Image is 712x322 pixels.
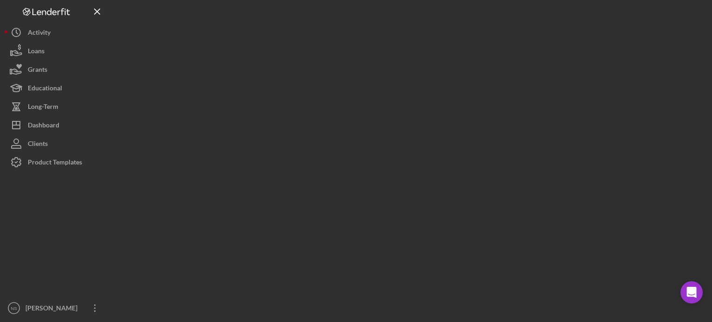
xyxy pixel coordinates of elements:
[28,97,58,118] div: Long-Term
[28,23,51,44] div: Activity
[5,42,107,60] button: Loans
[28,79,62,100] div: Educational
[28,116,59,137] div: Dashboard
[11,306,17,311] text: NS
[5,79,107,97] button: Educational
[28,134,48,155] div: Clients
[680,281,703,303] div: Open Intercom Messenger
[5,23,107,42] button: Activity
[23,299,83,320] div: [PERSON_NAME]
[5,153,107,171] button: Product Templates
[28,42,44,63] div: Loans
[5,116,107,134] button: Dashboard
[5,299,107,317] button: NS[PERSON_NAME]
[5,60,107,79] button: Grants
[28,153,82,174] div: Product Templates
[28,60,47,81] div: Grants
[5,134,107,153] button: Clients
[5,97,107,116] button: Long-Term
